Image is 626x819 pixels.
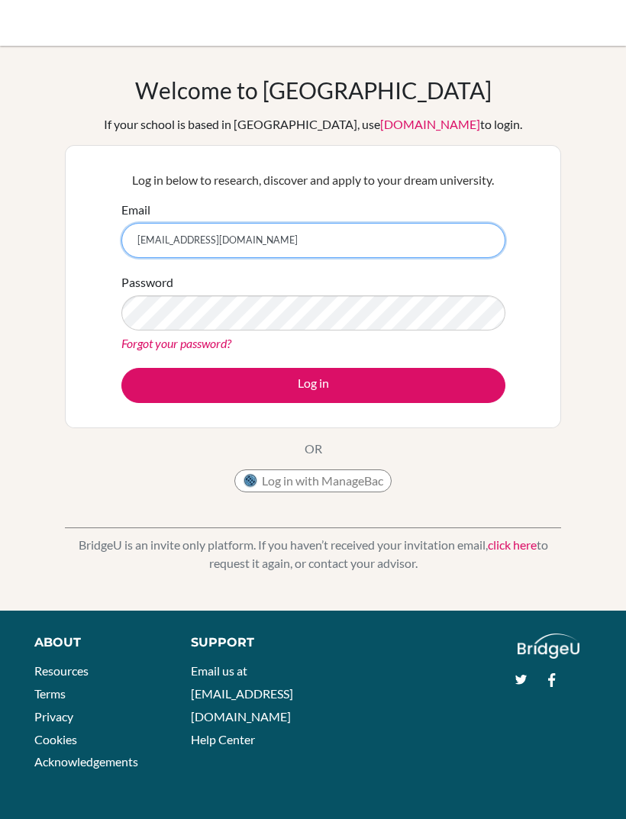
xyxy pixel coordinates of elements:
p: Log in below to research, discover and apply to your dream university. [121,171,505,189]
a: Terms [34,686,66,701]
label: Password [121,273,173,292]
a: Forgot your password? [121,336,231,350]
button: Log in with ManageBac [234,469,392,492]
div: If your school is based in [GEOGRAPHIC_DATA], use to login. [104,115,522,134]
p: OR [305,440,322,458]
a: Help Center [191,732,255,746]
a: Email us at [EMAIL_ADDRESS][DOMAIN_NAME] [191,663,293,723]
a: Resources [34,663,89,678]
div: Support [191,634,299,652]
p: BridgeU is an invite only platform. If you haven’t received your invitation email, to request it ... [65,536,561,572]
a: Acknowledgements [34,754,138,769]
button: Log in [121,368,505,403]
img: logo_white@2x-f4f0deed5e89b7ecb1c2cc34c3e3d731f90f0f143d5ea2071677605dd97b5244.png [518,634,579,659]
a: Cookies [34,732,77,746]
div: About [34,634,156,652]
h1: Welcome to [GEOGRAPHIC_DATA] [135,76,492,104]
a: [DOMAIN_NAME] [380,117,480,131]
label: Email [121,201,150,219]
a: click here [488,537,537,552]
a: Privacy [34,709,73,724]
